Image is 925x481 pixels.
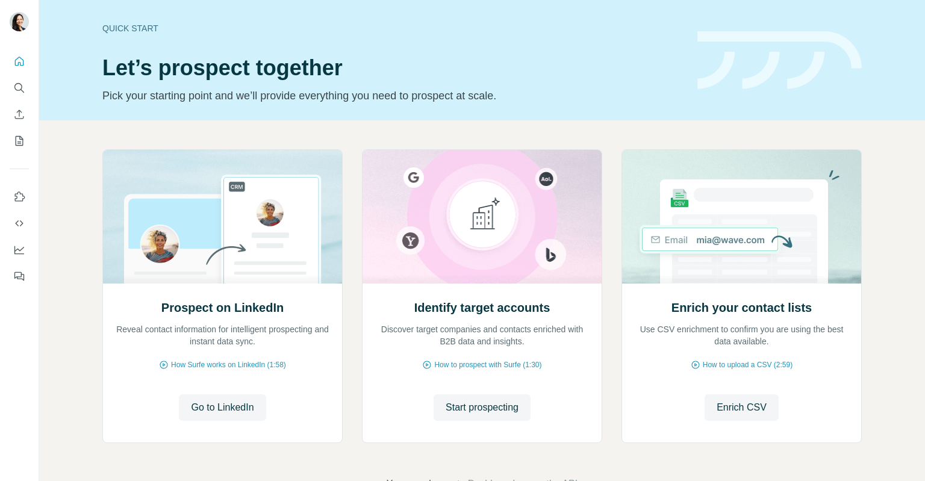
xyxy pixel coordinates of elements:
img: banner [697,31,862,90]
button: Start prospecting [434,394,531,421]
button: Enrich CSV [705,394,779,421]
button: Quick start [10,51,29,72]
img: Avatar [10,12,29,31]
button: Enrich CSV [10,104,29,125]
img: Enrich your contact lists [621,150,862,284]
span: Start prospecting [446,400,519,415]
button: My lists [10,130,29,152]
button: Search [10,77,29,99]
img: Prospect on LinkedIn [102,150,343,284]
img: Identify target accounts [362,150,602,284]
span: How to upload a CSV (2:59) [703,359,793,370]
span: Go to LinkedIn [191,400,254,415]
h2: Prospect on LinkedIn [161,299,284,316]
button: Go to LinkedIn [179,394,266,421]
button: Feedback [10,265,29,287]
button: Use Surfe on LinkedIn [10,186,29,208]
h1: Let’s prospect together [102,56,683,80]
button: Dashboard [10,239,29,261]
h2: Identify target accounts [414,299,550,316]
p: Discover target companies and contacts enriched with B2B data and insights. [375,323,590,347]
p: Pick your starting point and we’ll provide everything you need to prospect at scale. [102,87,683,104]
button: Use Surfe API [10,213,29,234]
p: Use CSV enrichment to confirm you are using the best data available. [634,323,849,347]
span: How to prospect with Surfe (1:30) [434,359,541,370]
span: Enrich CSV [717,400,767,415]
span: How Surfe works on LinkedIn (1:58) [171,359,286,370]
h2: Enrich your contact lists [671,299,812,316]
p: Reveal contact information for intelligent prospecting and instant data sync. [115,323,330,347]
div: Quick start [102,22,683,34]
